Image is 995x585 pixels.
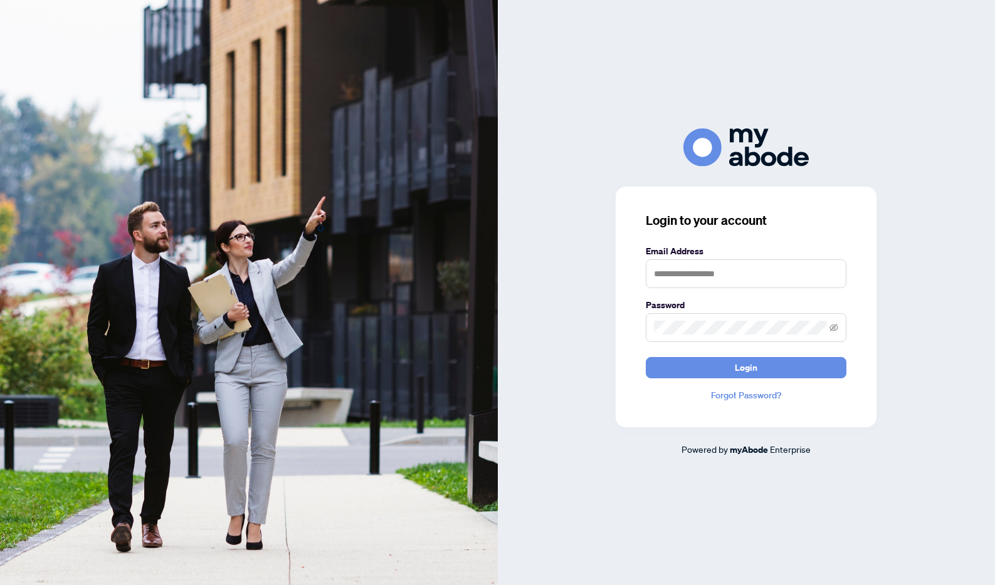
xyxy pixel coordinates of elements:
[829,323,838,332] span: eye-invisible
[682,443,728,455] span: Powered by
[735,358,757,378] span: Login
[770,443,811,455] span: Enterprise
[730,443,768,457] a: myAbode
[646,388,846,402] a: Forgot Password?
[646,244,846,258] label: Email Address
[646,357,846,378] button: Login
[683,128,809,167] img: ma-logo
[646,212,846,229] h3: Login to your account
[646,298,846,312] label: Password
